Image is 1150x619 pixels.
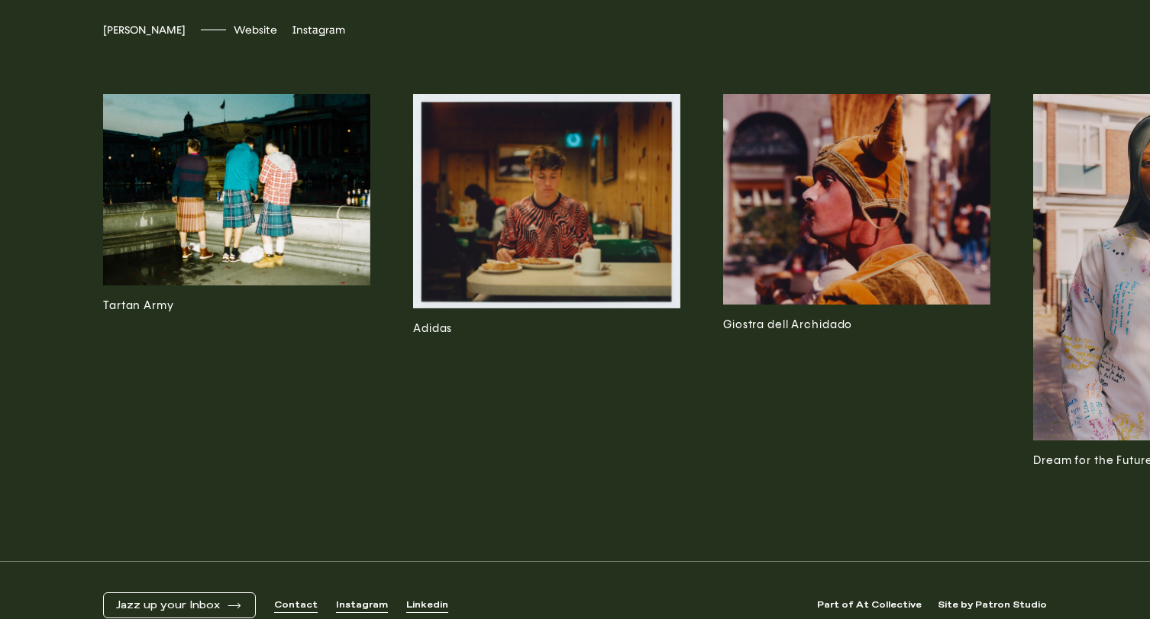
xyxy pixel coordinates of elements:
[817,599,922,612] a: Part of At Collective
[723,94,990,470] a: Giostra dell Archidado
[406,599,448,612] a: Linkedin
[292,24,345,37] a: Instagrampeterfranklynbanks
[336,599,388,612] a: Instagram
[103,24,186,37] span: [PERSON_NAME]
[103,298,370,314] h3: Tartan Army
[274,599,318,612] a: Contact
[413,94,680,470] a: Adidas
[103,94,370,470] a: Tartan Army
[116,599,220,612] span: Jazz up your Inbox
[116,599,243,612] button: Jazz up your Inbox
[938,599,1047,612] a: Site by Patron Studio
[234,24,277,37] span: Website
[292,24,345,37] span: Instagram
[723,317,990,334] h3: Giostra dell Archidado
[413,321,680,337] h3: Adidas
[234,24,277,37] a: Website[DOMAIN_NAME]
